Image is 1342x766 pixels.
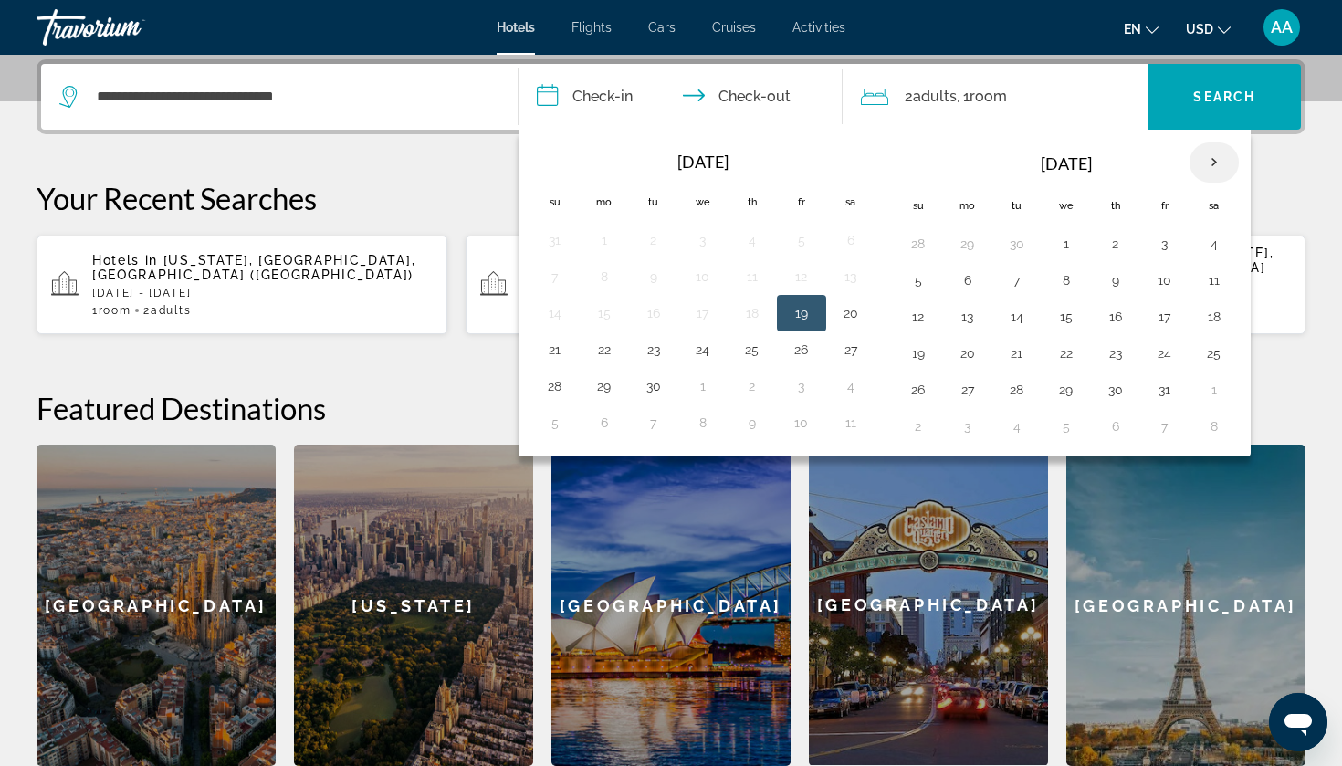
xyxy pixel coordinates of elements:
button: Day 29 [590,373,619,399]
button: Day 7 [540,264,570,289]
button: Hotels in [GEOGRAPHIC_DATA], [GEOGRAPHIC_DATA], [GEOGRAPHIC_DATA] (ORL)[DATE] - [DATE]1Room2Adults [466,235,876,335]
p: [DATE] - [DATE] [92,287,433,299]
button: Day 8 [590,264,619,289]
button: Day 6 [1101,414,1130,439]
a: [GEOGRAPHIC_DATA] [809,445,1048,766]
button: Day 11 [1200,268,1229,293]
button: Day 9 [1101,268,1130,293]
button: Day 27 [953,377,982,403]
button: Change currency [1186,16,1231,42]
span: [US_STATE], [GEOGRAPHIC_DATA], [GEOGRAPHIC_DATA] ([GEOGRAPHIC_DATA]) [92,253,415,282]
div: [GEOGRAPHIC_DATA] [37,445,276,766]
button: Day 6 [953,268,982,293]
span: Hotels in [92,253,158,268]
button: Day 12 [787,264,816,289]
button: Day 1 [1052,231,1081,257]
a: Activities [792,20,845,35]
button: Day 6 [836,227,865,253]
button: User Menu [1258,8,1305,47]
button: Day 4 [1002,414,1032,439]
button: Day 16 [1101,304,1130,330]
button: Day 5 [904,268,933,293]
button: Day 30 [639,373,668,399]
button: Day 27 [836,337,865,362]
a: [GEOGRAPHIC_DATA] [551,445,791,766]
button: Day 3 [953,414,982,439]
button: Day 12 [904,304,933,330]
button: Day 10 [688,264,718,289]
button: Day 3 [1150,231,1179,257]
button: Day 28 [540,373,570,399]
div: [GEOGRAPHIC_DATA] [809,445,1048,765]
button: Day 26 [787,337,816,362]
button: Day 30 [1101,377,1130,403]
button: Day 15 [1052,304,1081,330]
button: Day 8 [688,410,718,435]
button: Day 9 [639,264,668,289]
button: Day 17 [688,300,718,326]
button: Day 19 [904,341,933,366]
button: Day 20 [953,341,982,366]
button: Day 9 [738,410,767,435]
th: [DATE] [943,142,1190,185]
span: Room [970,88,1007,105]
button: Day 5 [1052,414,1081,439]
button: Day 18 [1200,304,1229,330]
a: Flights [571,20,612,35]
button: Day 31 [540,227,570,253]
button: Day 23 [639,337,668,362]
button: Day 13 [836,264,865,289]
button: Day 5 [540,410,570,435]
button: Day 22 [1052,341,1081,366]
button: Day 4 [836,373,865,399]
a: Cars [648,20,676,35]
button: Check in and out dates [519,64,843,130]
button: Day 3 [787,373,816,399]
span: 2 [143,304,191,317]
span: 2 [905,84,957,110]
div: Search widget [41,64,1301,130]
button: Hotels in [US_STATE], [GEOGRAPHIC_DATA], [GEOGRAPHIC_DATA] ([GEOGRAPHIC_DATA])[DATE] - [DATE]1Roo... [37,235,447,335]
button: Day 15 [590,300,619,326]
button: Day 1 [1200,377,1229,403]
button: Day 16 [639,300,668,326]
button: Day 25 [738,337,767,362]
button: Day 24 [1150,341,1179,366]
a: [US_STATE] [294,445,533,766]
button: Day 23 [1101,341,1130,366]
button: Day 18 [738,300,767,326]
button: Search [1148,64,1302,130]
button: Day 26 [904,377,933,403]
button: Day 4 [738,227,767,253]
button: Change language [1124,16,1159,42]
a: [GEOGRAPHIC_DATA] [1066,445,1305,766]
button: Day 7 [1150,414,1179,439]
button: Day 10 [1150,268,1179,293]
button: Day 2 [639,227,668,253]
button: Day 10 [787,410,816,435]
a: Travorium [37,4,219,51]
span: Room [99,304,131,317]
button: Day 29 [953,231,982,257]
button: Next month [1190,142,1239,184]
span: en [1124,22,1141,37]
button: Day 8 [1200,414,1229,439]
span: Adults [151,304,191,317]
button: Day 5 [787,227,816,253]
span: 1 [92,304,131,317]
span: AA [1271,18,1293,37]
button: Day 1 [590,227,619,253]
button: Day 6 [590,410,619,435]
button: Day 30 [1002,231,1032,257]
a: Cruises [712,20,756,35]
h2: Featured Destinations [37,390,1305,426]
button: Day 29 [1052,377,1081,403]
button: Day 8 [1052,268,1081,293]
